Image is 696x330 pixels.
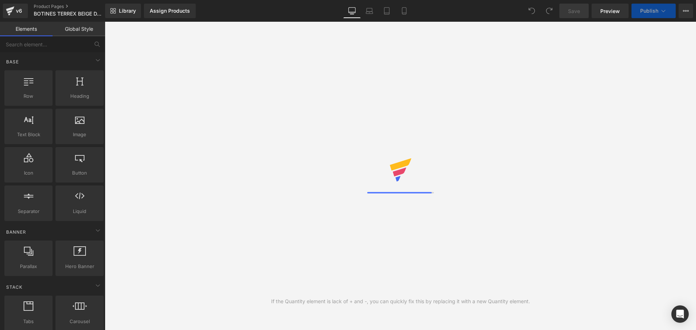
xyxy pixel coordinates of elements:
span: Base [5,58,20,65]
a: Global Style [53,22,105,36]
span: Heading [58,92,101,100]
button: Undo [525,4,539,18]
a: Mobile [395,4,413,18]
a: Desktop [343,4,361,18]
div: v6 [14,6,24,16]
span: Text Block [7,131,50,138]
button: Publish [631,4,676,18]
span: Preview [600,7,620,15]
span: Parallax [7,263,50,270]
span: Save [568,7,580,15]
a: Tablet [378,4,395,18]
div: Open Intercom Messenger [671,305,689,323]
div: If the Quantity element is lack of + and -, you can quickly fix this by replacing it with a new Q... [271,297,530,305]
span: Row [7,92,50,100]
span: Stack [5,284,23,291]
a: Preview [592,4,629,18]
a: Laptop [361,4,378,18]
button: Redo [542,4,556,18]
button: More [679,4,693,18]
span: Icon [7,169,50,177]
span: Publish [640,8,658,14]
span: Separator [7,208,50,215]
span: Library [119,8,136,14]
span: Carousel [58,318,101,325]
a: New Library [105,4,141,18]
a: Product Pages [34,4,117,9]
span: Banner [5,229,27,235]
span: Hero Banner [58,263,101,270]
span: Button [58,169,101,177]
span: BOTINES TERREX BEIGE DAMA [34,11,103,17]
span: Image [58,131,101,138]
span: Tabs [7,318,50,325]
div: Assign Products [150,8,190,14]
span: Liquid [58,208,101,215]
a: v6 [3,4,28,18]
